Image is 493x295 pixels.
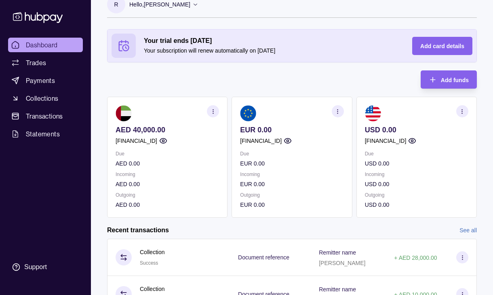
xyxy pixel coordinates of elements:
p: EUR 0.00 [240,200,343,209]
span: Add funds [441,77,469,83]
a: Statements [8,127,83,141]
p: Due [116,149,219,158]
span: Statements [26,129,60,139]
p: Incoming [365,170,468,179]
a: Trades [8,55,83,70]
p: Outgoing [116,191,219,199]
p: Collection [140,248,164,257]
p: USD 0.00 [365,180,468,189]
span: Trades [26,58,46,68]
p: Remitter name [319,286,356,293]
img: ae [116,105,132,121]
a: Dashboard [8,38,83,52]
p: Due [240,149,343,158]
a: Payments [8,73,83,88]
p: [FINANCIAL_ID] [240,136,282,145]
p: [PERSON_NAME] [319,260,365,266]
p: Collection [140,284,164,293]
h2: Your trial ends [DATE] [144,36,396,45]
span: Collections [26,93,58,103]
p: Incoming [116,170,219,179]
p: Your subscription will renew automatically on [DATE] [144,46,396,55]
span: Payments [26,76,55,85]
a: Collections [8,91,83,106]
p: EUR 0.00 [240,125,343,134]
p: EUR 0.00 [240,159,343,168]
a: Transactions [8,109,83,123]
button: Add card details [412,37,472,55]
p: Due [365,149,468,158]
p: Outgoing [365,191,468,199]
div: Support [24,263,47,272]
p: + AED 28,000.00 [394,255,437,261]
a: Support [8,259,83,276]
p: USD 0.00 [365,200,468,209]
p: AED 40,000.00 [116,125,219,134]
p: EUR 0.00 [240,180,343,189]
p: USD 0.00 [365,159,468,168]
button: Add funds [421,70,477,89]
span: Success [140,260,158,266]
p: Outgoing [240,191,343,199]
a: See all [459,226,477,235]
h2: Recent transactions [107,226,169,235]
span: Transactions [26,111,63,121]
p: AED 0.00 [116,180,219,189]
p: Incoming [240,170,343,179]
img: eu [240,105,256,121]
span: Add card details [420,43,464,49]
span: Dashboard [26,40,58,50]
p: Document reference [238,254,289,261]
p: [FINANCIAL_ID] [365,136,407,145]
p: Remitter name [319,249,356,256]
p: USD 0.00 [365,125,468,134]
p: AED 0.00 [116,159,219,168]
p: AED 0.00 [116,200,219,209]
p: [FINANCIAL_ID] [116,136,157,145]
img: us [365,105,381,121]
